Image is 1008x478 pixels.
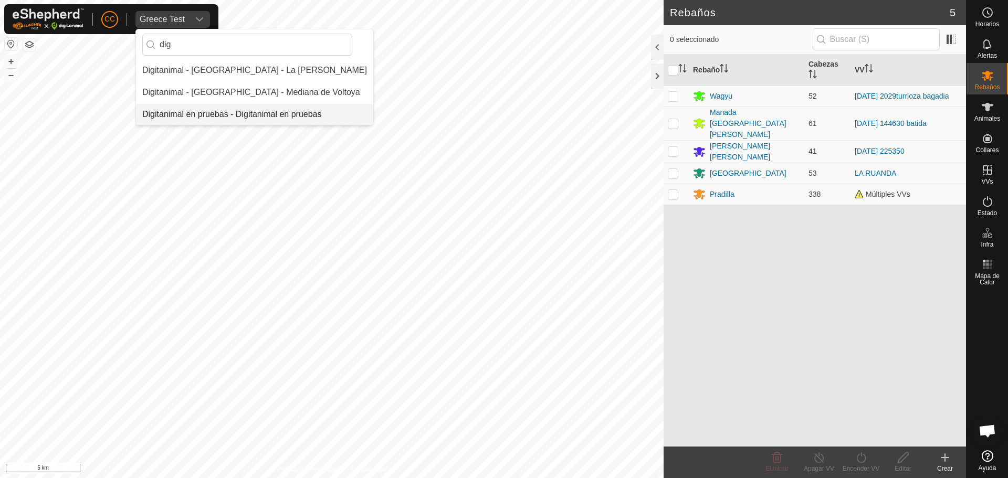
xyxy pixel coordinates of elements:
[765,465,788,472] span: Eliminar
[840,464,882,473] div: Encender VV
[142,34,352,56] input: Buscar por región, país, empresa o propiedad
[710,189,734,200] div: Pradilla
[981,241,993,248] span: Infra
[678,66,687,74] p-sorticon: Activar para ordenar
[808,92,817,100] span: 52
[136,60,373,81] li: La Blaqueria
[23,38,36,51] button: Capas del Mapa
[5,55,17,68] button: +
[142,64,367,77] div: Digitanimal - [GEOGRAPHIC_DATA] - La [PERSON_NAME]
[808,190,821,198] span: 338
[136,104,373,125] li: Digitanimal en pruebas
[189,11,210,28] div: dropdown trigger
[710,91,732,102] div: Wagyu
[13,8,84,30] img: Logo Gallagher
[808,71,817,80] p-sorticon: Activar para ordenar
[969,273,1005,285] span: Mapa de Calor
[974,84,1000,90] span: Rebaños
[808,169,817,177] span: 53
[689,55,804,86] th: Rebaño
[5,69,17,81] button: –
[981,178,993,185] span: VVs
[136,82,373,103] li: Mediana de Voltoya
[670,34,813,45] span: 0 seleccionado
[850,55,966,86] th: VV
[710,141,800,163] div: [PERSON_NAME] [PERSON_NAME]
[670,6,950,19] h2: Rebaños
[142,108,322,121] div: Digitanimal en pruebas - Digitanimal en pruebas
[5,38,17,50] button: Restablecer Mapa
[798,464,840,473] div: Apagar VV
[967,446,1008,475] a: Ayuda
[142,86,360,99] div: Digitanimal - [GEOGRAPHIC_DATA] - Mediana de Voltoya
[855,119,927,128] a: [DATE] 144630 batida
[804,55,850,86] th: Cabezas
[136,60,373,125] ul: Option List
[855,190,910,198] span: Múltiples VVs
[978,52,997,59] span: Alertas
[978,210,997,216] span: Estado
[924,464,966,473] div: Crear
[865,66,873,74] p-sorticon: Activar para ordenar
[855,92,949,100] a: [DATE] 2029turrioza bagadia
[140,15,185,24] div: Greece Test
[972,415,1003,447] div: Chat abierto
[720,66,728,74] p-sorticon: Activar para ordenar
[808,147,817,155] span: 41
[979,465,996,471] span: Ayuda
[975,21,999,27] span: Horarios
[855,147,905,155] a: [DATE] 225350
[855,169,896,177] a: LA RUANDA
[813,28,940,50] input: Buscar (S)
[950,5,955,20] span: 5
[278,464,338,474] a: Política de Privacidad
[351,464,386,474] a: Contáctenos
[808,119,817,128] span: 61
[710,168,786,179] div: [GEOGRAPHIC_DATA]
[135,11,189,28] span: Greece Test
[882,464,924,473] div: Editar
[104,14,115,25] span: CC
[974,115,1000,122] span: Animales
[975,147,999,153] span: Collares
[710,107,800,140] div: Manada [GEOGRAPHIC_DATA][PERSON_NAME]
